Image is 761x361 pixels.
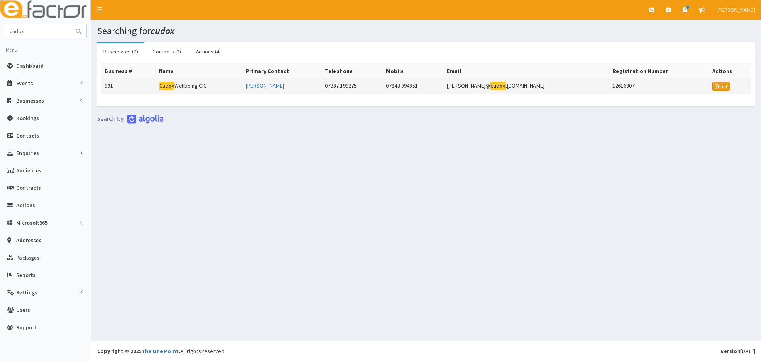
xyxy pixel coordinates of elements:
[101,64,156,78] th: Business #
[189,43,227,60] a: Actions (4)
[97,26,755,36] h1: Searching for
[16,167,42,174] span: Audiences
[16,132,39,139] span: Contacts
[97,43,144,60] a: Businesses (2)
[16,289,38,296] span: Settings
[151,25,174,37] i: cudox
[382,78,444,94] td: 07843 094851
[16,115,39,122] span: Bookings
[16,97,44,104] span: Businesses
[16,184,41,191] span: Contracts
[155,64,242,78] th: Name
[16,62,44,69] span: Dashboard
[16,80,33,87] span: Events
[321,78,382,94] td: 07387 199275
[16,254,40,261] span: Packages
[16,271,36,279] span: Reports
[16,306,30,313] span: Users
[721,347,755,355] div: [DATE]
[321,64,382,78] th: Telephone
[91,341,761,361] footer: All rights reserved.
[16,237,42,244] span: Addresses
[382,64,444,78] th: Mobile
[609,64,709,78] th: Registration Number
[444,78,609,94] td: [PERSON_NAME]@ .[DOMAIN_NAME]
[141,348,179,355] a: The One Point
[16,202,35,209] span: Actions
[155,78,242,94] td: Wellbeing CIC
[246,82,284,89] a: [PERSON_NAME]
[721,348,740,355] b: Version
[16,149,39,157] span: Enquiries
[609,78,709,94] td: 12616307
[97,114,164,124] img: search-by-algolia-light-background.png
[490,82,506,90] mark: cudox
[101,78,156,94] td: 991
[444,64,609,78] th: Email
[146,43,187,60] a: Contacts (2)
[16,324,36,331] span: Support
[159,82,175,90] mark: Cudox
[242,64,321,78] th: Primary Contact
[97,348,180,355] strong: Copyright © 2025 .
[717,6,755,13] span: [PERSON_NAME]
[712,82,730,91] a: Edit
[16,219,48,226] span: Microsoft365
[709,64,751,78] th: Actions
[4,24,71,38] input: Search...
